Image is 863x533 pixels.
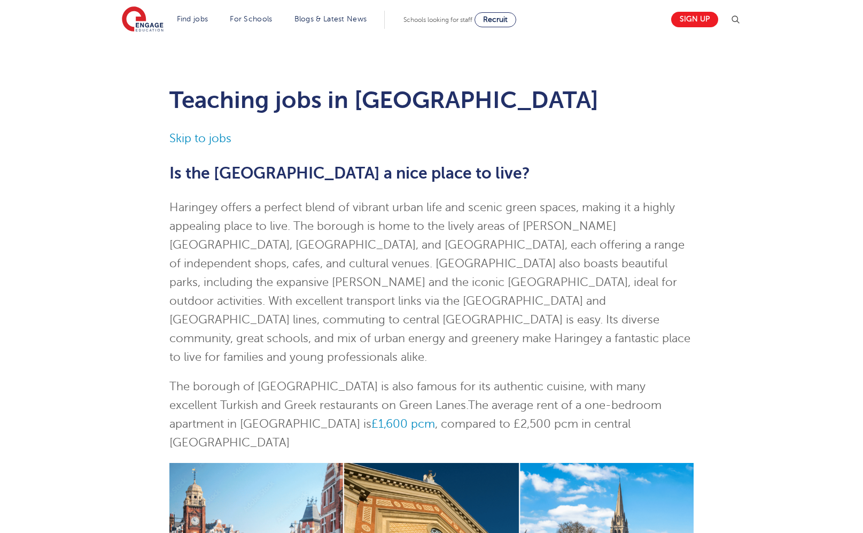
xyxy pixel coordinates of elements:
[122,6,164,33] img: Engage Education
[169,198,694,367] p: Haringey offers a perfect blend of vibrant urban life and scenic green spaces, making it a highly...
[169,87,694,113] h1: Teaching jobs in [GEOGRAPHIC_DATA]
[169,399,662,449] span: The average rent of a one-bedroom apartment in [GEOGRAPHIC_DATA] is , compared to £2,500 pcm in c...
[169,164,530,182] span: Is the [GEOGRAPHIC_DATA] a nice place to live?
[403,16,472,24] span: Schools looking for staff
[294,15,367,23] a: Blogs & Latest News
[230,15,272,23] a: For Schools
[371,418,435,430] a: £1,600 pcm
[177,15,208,23] a: Find jobs
[169,132,231,145] a: Skip to jobs
[475,12,516,27] a: Recruit
[671,12,718,27] a: Sign up
[169,380,646,412] span: The borough of [GEOGRAPHIC_DATA] is also famous for its authentic cuisine, with many excellent Tu...
[483,16,508,24] span: Recruit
